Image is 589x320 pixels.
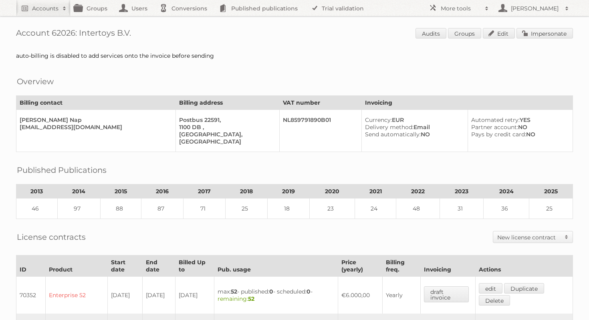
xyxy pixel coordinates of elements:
strong: 52 [231,288,237,295]
td: 36 [484,198,529,219]
a: Delete [479,295,510,306]
th: VAT number [279,96,361,110]
h2: License contracts [17,231,86,243]
span: Automated retry: [471,116,520,124]
th: Pub. usage [214,255,338,277]
a: Edit [483,28,515,38]
a: Duplicate [504,283,544,294]
th: 2020 [309,184,355,198]
td: 25 [226,198,268,219]
td: Enterprise 52 [46,277,108,314]
th: Invoicing [362,96,573,110]
th: Billing freq. [382,255,420,277]
span: remaining: [218,295,254,302]
div: EUR [365,116,461,124]
div: [PERSON_NAME] Nap [20,116,169,124]
td: [DATE] [143,277,175,314]
td: 87 [141,198,184,219]
h1: Account 62026: Intertoys B.V. [16,28,573,40]
th: 2017 [184,184,226,198]
strong: 52 [248,295,254,302]
th: Billing contact [16,96,176,110]
span: Partner account: [471,124,518,131]
th: 2023 [440,184,484,198]
h2: New license contract [497,233,561,241]
div: Email [365,124,461,131]
div: [GEOGRAPHIC_DATA], [179,131,273,138]
td: 23 [309,198,355,219]
th: 2015 [100,184,141,198]
th: Billed Up to [175,255,214,277]
td: 25 [529,198,573,219]
h2: Published Publications [17,164,107,176]
td: 70352 [16,277,46,314]
div: NO [365,131,461,138]
div: NO [471,131,566,138]
strong: 0 [307,288,311,295]
th: Billing address [175,96,279,110]
div: 1100 DB , [179,124,273,131]
th: 2014 [57,184,100,198]
h2: [PERSON_NAME] [509,4,561,12]
td: 48 [396,198,440,219]
th: Actions [476,255,573,277]
span: Send automatically: [365,131,421,138]
th: Price (yearly) [338,255,382,277]
a: New license contract [493,231,573,243]
div: [EMAIL_ADDRESS][DOMAIN_NAME] [20,124,169,131]
div: YES [471,116,566,124]
strong: 0 [269,288,273,295]
div: Postbus 22591, [179,116,273,124]
span: Toggle [561,231,573,243]
div: [GEOGRAPHIC_DATA] [179,138,273,145]
td: 31 [440,198,484,219]
th: 2025 [529,184,573,198]
span: Currency: [365,116,392,124]
td: 18 [268,198,310,219]
th: 2013 [16,184,58,198]
td: NL859791890B01 [279,110,361,152]
h2: Overview [17,75,54,87]
a: Groups [448,28,481,38]
td: Yearly [382,277,420,314]
th: 2016 [141,184,184,198]
td: max: - published: - scheduled: - [214,277,338,314]
th: 2019 [268,184,310,198]
div: NO [471,124,566,131]
th: Product [46,255,108,277]
td: 88 [100,198,141,219]
td: €6.000,00 [338,277,382,314]
a: Audits [416,28,446,38]
th: 2024 [484,184,529,198]
td: 97 [57,198,100,219]
span: Pays by credit card: [471,131,526,138]
th: Start date [107,255,142,277]
th: 2018 [226,184,268,198]
div: auto-billing is disabled to add services onto the invoice before sending [16,52,573,59]
span: Delivery method: [365,124,414,131]
a: Impersonate [516,28,573,38]
th: 2021 [355,184,396,198]
h2: More tools [441,4,481,12]
a: draft invoice [424,286,469,302]
th: ID [16,255,46,277]
a: edit [479,283,502,294]
td: [DATE] [107,277,142,314]
td: 71 [184,198,226,219]
th: 2022 [396,184,440,198]
th: Invoicing [421,255,476,277]
td: 24 [355,198,396,219]
h2: Accounts [32,4,58,12]
td: [DATE] [175,277,214,314]
th: End date [143,255,175,277]
td: 46 [16,198,58,219]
